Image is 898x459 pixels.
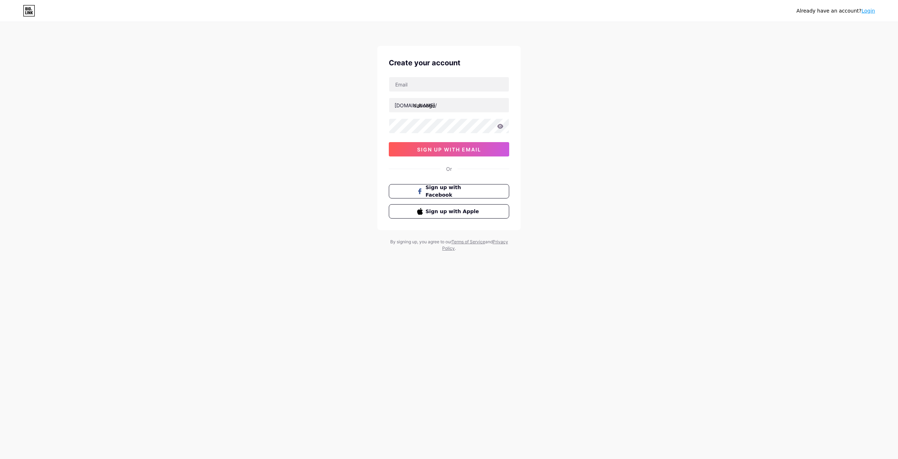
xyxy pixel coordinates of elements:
[426,208,481,215] span: Sign up with Apple
[452,239,485,244] a: Terms of Service
[417,146,481,153] span: sign up with email
[388,239,510,252] div: By signing up, you agree to our and .
[861,8,875,14] a: Login
[426,184,481,199] span: Sign up with Facebook
[446,165,452,173] div: Or
[389,204,509,219] button: Sign up with Apple
[389,142,509,156] button: sign up with email
[389,57,509,68] div: Create your account
[797,7,875,15] div: Already have an account?
[389,98,509,112] input: username
[389,184,509,198] button: Sign up with Facebook
[389,77,509,92] input: Email
[395,102,437,109] div: [DOMAIN_NAME]/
